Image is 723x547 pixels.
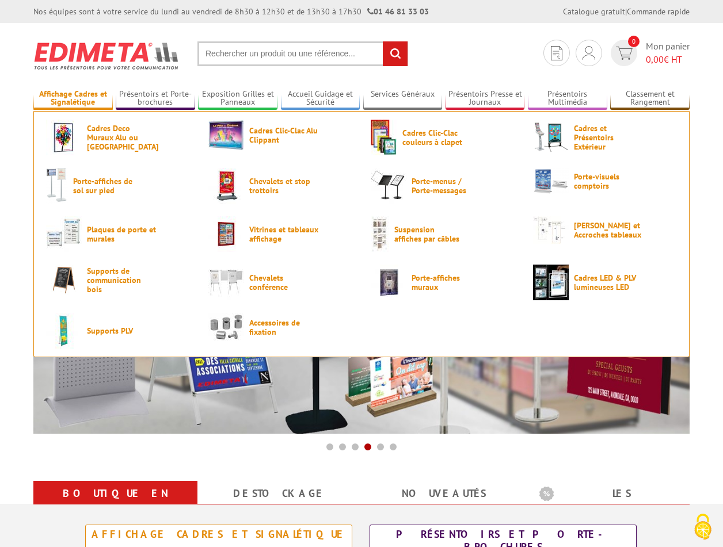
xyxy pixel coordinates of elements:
a: Cadres LED & PLV lumineuses LED [533,265,677,300]
a: Destockage [211,483,348,504]
a: devis rapide 0 Mon panier 0,00€ HT [608,40,690,66]
a: Supports de communication bois [46,265,190,295]
a: Accueil Guidage et Sécurité [281,89,360,108]
a: Porte-menus / Porte-messages [371,168,515,204]
span: Cadres Deco Muraux Alu ou [GEOGRAPHIC_DATA] [87,124,156,151]
img: Accessoires de fixation [208,313,244,341]
a: Chevalets et stop trottoirs [208,168,352,204]
img: Supports PLV [46,313,82,349]
a: Commande rapide [627,6,690,17]
span: Plaques de porte et murales [87,225,156,243]
strong: 01 46 81 33 03 [367,6,429,17]
img: Suspension affiches par câbles [371,216,389,252]
img: Chevalets conférence [208,265,244,300]
span: Chevalets et stop trottoirs [249,177,318,195]
a: Cadres Clic-Clac couleurs à clapet [371,120,515,155]
a: Exposition Grilles et Panneaux [198,89,277,108]
a: Les promotions [539,483,676,525]
img: Chevalets et stop trottoirs [208,168,244,204]
b: Les promotions [539,483,683,506]
a: Cadres et Présentoirs Extérieur [533,120,677,155]
a: Présentoirs et Porte-brochures [116,89,195,108]
img: Cadres et Présentoirs Extérieur [533,120,569,155]
img: Cimaises et Accroches tableaux [533,216,569,244]
span: Cadres et Présentoirs Extérieur [574,124,643,151]
span: Accessoires de fixation [249,318,318,336]
img: devis rapide [616,47,633,60]
a: Suspension affiches par câbles [371,216,515,252]
a: Catalogue gratuit [563,6,625,17]
a: Cadres Deco Muraux Alu ou [GEOGRAPHIC_DATA] [46,120,190,155]
img: Porte-menus / Porte-messages [371,168,406,204]
a: Porte-affiches de sol sur pied [46,168,190,204]
a: Présentoirs Presse et Journaux [446,89,525,108]
div: Affichage Cadres et Signalétique [89,528,349,541]
a: [PERSON_NAME] et Accroches tableaux [533,216,677,244]
img: Plaques de porte et murales [46,216,82,252]
img: devis rapide [551,46,562,60]
div: Nos équipes sont à votre service du lundi au vendredi de 8h30 à 12h30 et de 13h30 à 17h30 [33,6,429,17]
span: Porte-affiches muraux [412,273,481,292]
span: 0 [628,36,640,47]
div: | [563,6,690,17]
img: Porte-visuels comptoirs [533,168,569,194]
span: Porte-affiches de sol sur pied [73,177,142,195]
span: Porte-visuels comptoirs [574,172,643,190]
img: Porte-affiches de sol sur pied [46,168,68,204]
span: Supports PLV [87,326,156,335]
a: Affichage Cadres et Signalétique [33,89,113,108]
span: Vitrines et tableaux affichage [249,225,318,243]
img: Cadres Clic-Clac couleurs à clapet [371,120,397,155]
a: Chevalets conférence [208,265,352,300]
img: devis rapide [583,46,595,60]
a: Accessoires de fixation [208,313,352,341]
a: Vitrines et tableaux affichage [208,216,352,252]
button: Cookies (fenêtre modale) [683,508,723,547]
img: Porte-affiches muraux [371,265,406,300]
img: Cookies (fenêtre modale) [688,512,717,541]
span: 0,00 [646,53,664,65]
a: nouveautés [375,483,512,504]
a: Cadres Clic-Clac Alu Clippant [208,120,352,150]
a: Plaques de porte et murales [46,216,190,252]
span: Mon panier [646,40,690,66]
img: Cadres Deco Muraux Alu ou Bois [46,120,82,155]
a: Classement et Rangement [610,89,690,108]
span: Porte-menus / Porte-messages [412,177,481,195]
img: Présentoir, panneau, stand - Edimeta - PLV, affichage, mobilier bureau, entreprise [33,35,180,77]
input: Rechercher un produit ou une référence... [197,41,408,66]
span: Cadres Clic-Clac Alu Clippant [249,126,318,144]
a: Présentoirs Multimédia [528,89,607,108]
img: Supports de communication bois [46,265,82,295]
a: Supports PLV [46,313,190,349]
span: Chevalets conférence [249,273,318,292]
span: Cadres LED & PLV lumineuses LED [574,273,643,292]
a: Porte-affiches muraux [371,265,515,300]
span: € HT [646,53,690,66]
span: Suspension affiches par câbles [394,225,463,243]
span: [PERSON_NAME] et Accroches tableaux [574,221,643,239]
a: Services Généraux [363,89,443,108]
span: Cadres Clic-Clac couleurs à clapet [402,128,471,147]
img: Vitrines et tableaux affichage [208,216,244,252]
span: Supports de communication bois [87,266,156,294]
img: Cadres LED & PLV lumineuses LED [533,265,569,300]
a: Boutique en ligne [47,483,184,525]
a: Porte-visuels comptoirs [533,168,677,194]
input: rechercher [383,41,408,66]
img: Cadres Clic-Clac Alu Clippant [208,120,244,150]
